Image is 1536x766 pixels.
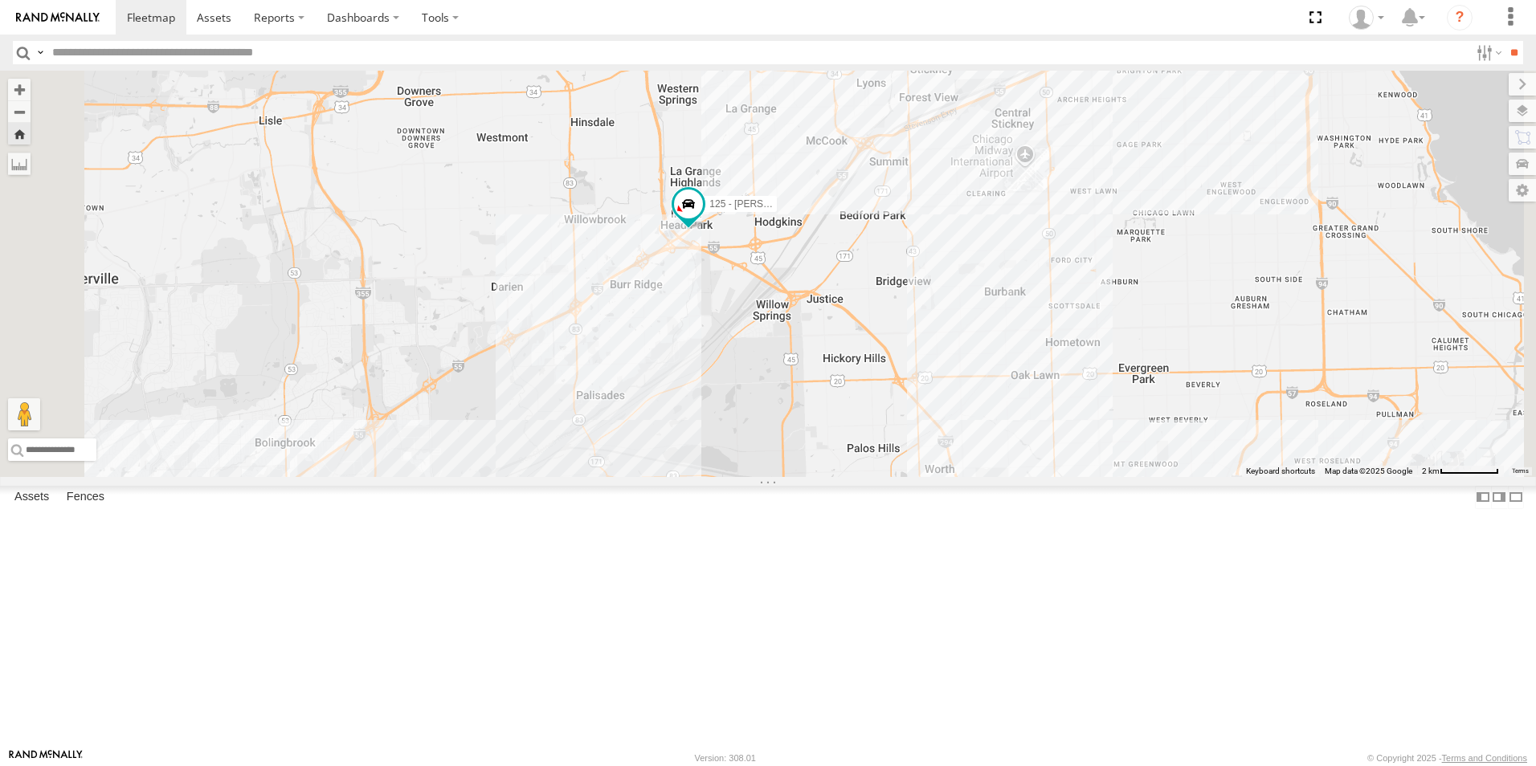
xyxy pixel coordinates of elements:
[1422,467,1440,475] span: 2 km
[1447,5,1473,31] i: ?
[709,198,813,210] span: 125 - [PERSON_NAME]
[1491,486,1507,509] label: Dock Summary Table to the Right
[1417,466,1504,477] button: Map Scale: 2 km per 70 pixels
[1508,486,1524,509] label: Hide Summary Table
[1442,753,1527,763] a: Terms and Conditions
[1246,466,1315,477] button: Keyboard shortcuts
[1343,6,1390,30] div: Ed Pruneda
[1325,467,1412,475] span: Map data ©2025 Google
[1512,468,1529,475] a: Terms (opens in new tab)
[6,486,57,508] label: Assets
[1475,486,1491,509] label: Dock Summary Table to the Left
[34,41,47,64] label: Search Query
[8,123,31,145] button: Zoom Home
[8,398,40,430] button: Drag Pegman onto the map to open Street View
[8,153,31,175] label: Measure
[1470,41,1505,64] label: Search Filter Options
[16,12,100,23] img: rand-logo.svg
[9,750,83,766] a: Visit our Website
[1367,753,1527,763] div: © Copyright 2025 -
[8,79,31,100] button: Zoom in
[59,486,112,508] label: Fences
[695,753,756,763] div: Version: 308.01
[8,100,31,123] button: Zoom out
[1509,179,1536,202] label: Map Settings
